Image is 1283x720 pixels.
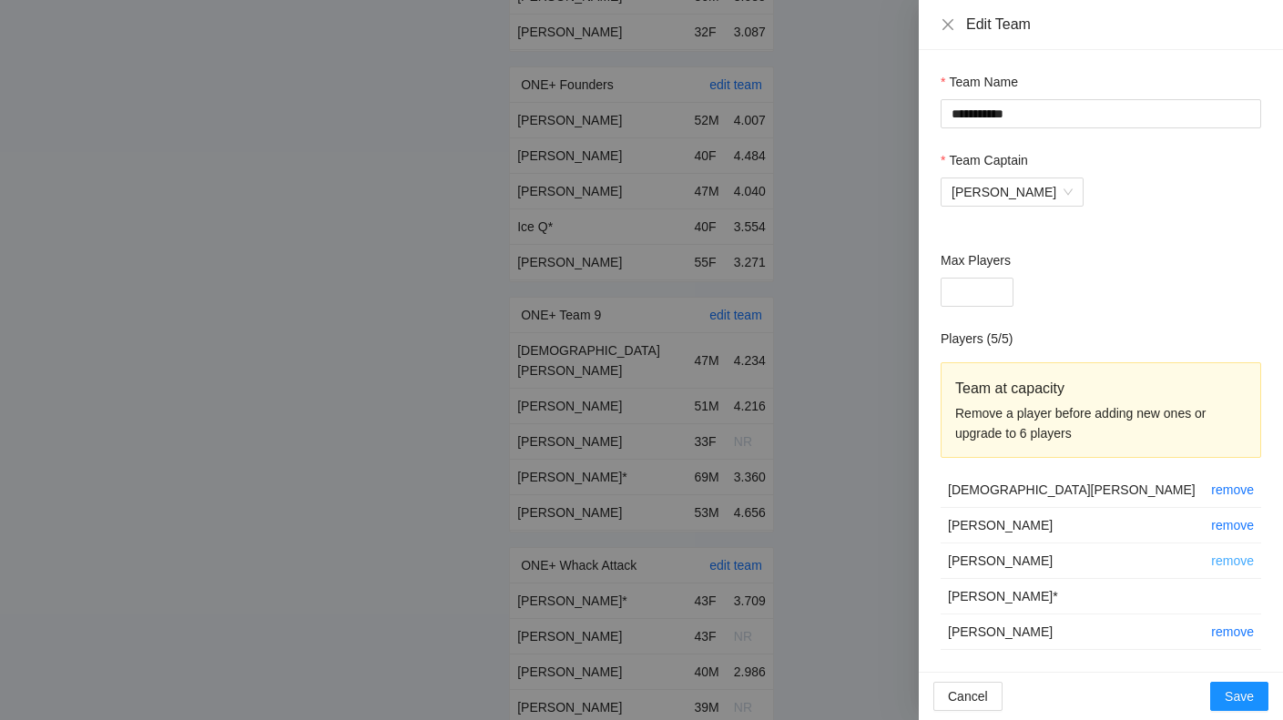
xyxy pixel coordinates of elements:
[941,543,1204,579] td: [PERSON_NAME]
[941,250,1011,270] label: Max Players
[941,278,1013,307] input: Max Players
[933,682,1003,711] button: Cancel
[1211,553,1254,568] a: remove
[941,17,955,33] button: Close
[941,99,1261,128] input: Team Name
[941,614,1204,650] td: [PERSON_NAME]
[966,15,1261,35] div: Edit Team
[1211,518,1254,532] a: remove
[948,686,988,706] span: Cancel
[1211,482,1254,497] a: remove
[941,17,955,32] span: close
[941,579,1204,614] td: [PERSON_NAME] *
[941,508,1204,543] td: [PERSON_NAME]
[941,72,1018,92] label: Team Name
[941,472,1204,508] td: [DEMOGRAPHIC_DATA][PERSON_NAME]
[941,329,1013,349] h2: Players ( 5 / 5 )
[1225,686,1254,706] span: Save
[1210,682,1268,711] button: Save
[955,377,1247,400] div: Team at capacity
[1211,624,1254,639] a: remove
[952,178,1073,206] span: Ronald Wilkins
[941,150,1028,170] label: Team Captain
[955,403,1247,443] div: Remove a player before adding new ones or upgrade to 6 players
